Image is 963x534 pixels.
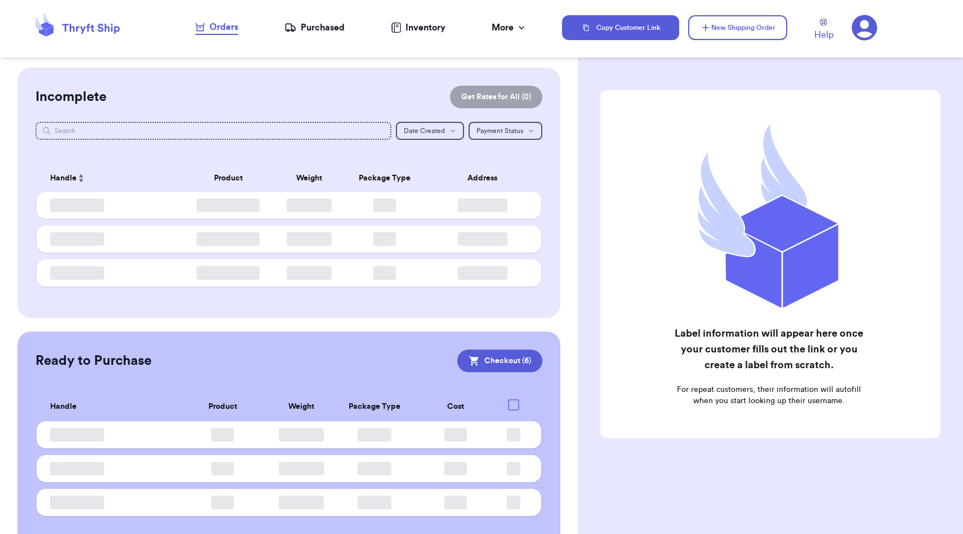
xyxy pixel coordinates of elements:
[35,88,106,106] h2: Incomplete
[284,21,345,34] a: Purchased
[419,392,493,421] th: Cost
[476,127,523,134] span: Payment Status
[195,20,238,34] div: Orders
[35,352,151,370] h2: Ready to Purchase
[674,384,866,407] p: For repeat customers, their information will autofill when you start looking up their username.
[814,19,833,42] a: Help
[50,401,77,413] span: Handle
[469,122,542,140] button: Payment Status
[492,21,527,34] div: More
[178,165,279,192] th: Product
[279,165,340,192] th: Weight
[814,28,833,42] span: Help
[331,392,419,421] th: Package Type
[674,325,866,373] h2: Label information will appear here once your customer fills out the link or you create a label fr...
[404,127,445,134] span: Date Created
[396,122,464,140] button: Date Created
[457,350,542,372] button: Checkout (6)
[340,165,430,192] th: Package Type
[450,86,542,108] button: Get Rates for All (0)
[391,21,445,34] a: Inventory
[272,392,331,421] th: Weight
[173,392,271,421] th: Product
[562,15,679,40] button: Copy Customer Link
[77,171,86,185] button: Sort ascending
[195,20,238,35] a: Orders
[50,173,77,184] span: Handle
[430,165,541,192] th: Address
[688,15,787,40] button: New Shipping Order
[35,122,391,140] input: Search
